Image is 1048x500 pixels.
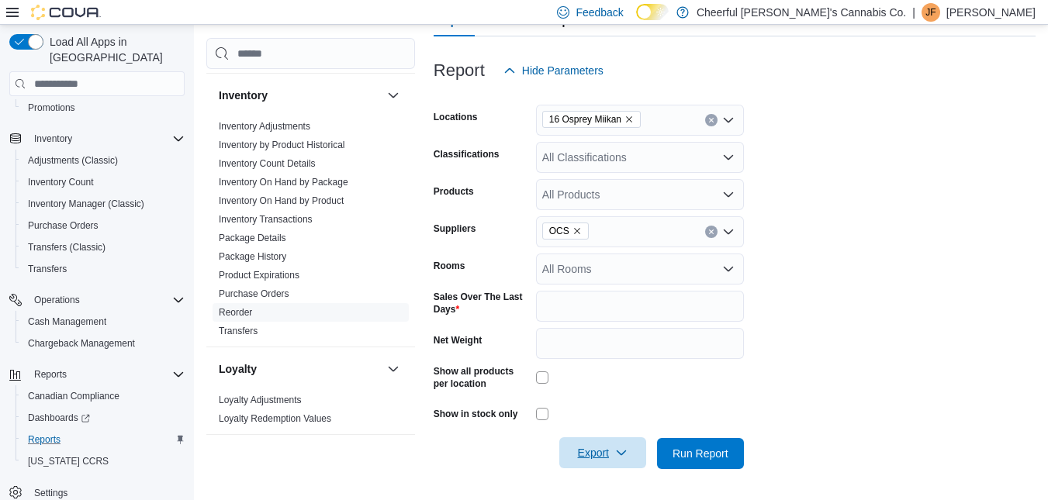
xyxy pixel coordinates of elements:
[434,408,518,420] label: Show in stock only
[22,387,185,405] span: Canadian Compliance
[219,157,316,170] span: Inventory Count Details
[722,263,735,275] button: Open list of options
[219,139,345,151] span: Inventory by Product Historical
[34,294,80,306] span: Operations
[219,88,381,103] button: Inventory
[22,452,115,471] a: [US_STATE] CCRS
[219,307,252,318] a: Reorder
[16,450,191,472] button: [US_STATE] CCRS
[384,360,403,378] button: Loyalty
[28,365,73,384] button: Reports
[22,195,150,213] a: Inventory Manager (Classic)
[22,238,185,257] span: Transfers (Classic)
[542,111,641,128] span: 16 Osprey Miikan
[219,195,344,206] a: Inventory On Hand by Product
[22,409,96,427] a: Dashboards
[219,413,331,424] a: Loyalty Redemption Values
[673,446,728,461] span: Run Report
[219,213,313,226] span: Inventory Transactions
[434,148,500,160] label: Classifications
[946,3,1036,22] p: [PERSON_NAME]
[28,365,185,384] span: Reports
[219,195,344,207] span: Inventory On Hand by Product
[28,291,86,309] button: Operations
[22,260,73,278] a: Transfers
[912,3,915,22] p: |
[28,241,105,253] span: Transfers (Classic)
[219,88,268,103] h3: Inventory
[549,223,569,239] span: OCS
[434,260,465,272] label: Rooms
[434,185,474,198] label: Products
[576,5,623,20] span: Feedback
[206,117,415,347] div: Inventory
[549,112,621,127] span: 16 Osprey Miikan
[16,258,191,280] button: Transfers
[28,129,185,148] span: Inventory
[16,333,191,354] button: Chargeback Management
[219,232,286,244] span: Package Details
[16,171,191,193] button: Inventory Count
[31,5,101,20] img: Cova
[3,128,191,150] button: Inventory
[722,188,735,201] button: Open list of options
[922,3,940,22] div: Jason Fitzpatrick
[16,193,191,215] button: Inventory Manager (Classic)
[16,150,191,171] button: Adjustments (Classic)
[22,430,67,449] a: Reports
[22,151,124,170] a: Adjustments (Classic)
[569,437,637,468] span: Export
[219,176,348,188] span: Inventory On Hand by Package
[22,387,126,405] a: Canadian Compliance
[542,222,589,240] span: OCS
[22,98,185,117] span: Promotions
[34,133,72,145] span: Inventory
[16,429,191,450] button: Reports
[16,97,191,119] button: Promotions
[657,438,744,469] button: Run Report
[636,20,637,21] span: Dark Mode
[219,288,289,299] a: Purchase Orders
[16,215,191,236] button: Purchase Orders
[219,395,302,405] a: Loyalty Adjustments
[219,250,286,263] span: Package History
[22,430,185,449] span: Reports
[434,365,530,390] label: Show all products per location
[22,260,185,278] span: Transfers
[559,437,646,468] button: Export
[16,311,191,333] button: Cash Management
[22,312,185,331] span: Cash Management
[219,326,258,336] a: Transfers
[219,269,299,281] span: Product Expirations
[636,4,669,20] input: Dark Mode
[219,412,331,425] span: Loyalty Redemption Values
[22,334,185,353] span: Chargeback Management
[22,216,105,235] a: Purchase Orders
[219,121,310,132] a: Inventory Adjustments
[3,289,191,311] button: Operations
[219,325,258,337] span: Transfers
[219,394,302,406] span: Loyalty Adjustments
[16,236,191,258] button: Transfers (Classic)
[34,487,67,499] span: Settings
[28,129,78,148] button: Inventory
[28,337,135,350] span: Chargeback Management
[22,173,100,191] a: Inventory Count
[722,114,735,126] button: Open list of options
[434,334,482,347] label: Net Weight
[219,177,348,188] a: Inventory On Hand by Package
[206,391,415,434] div: Loyalty
[219,158,316,169] a: Inventory Count Details
[28,219,99,232] span: Purchase Orders
[219,361,257,377] h3: Loyalty
[624,115,634,124] button: Remove 16 Osprey Miikan from selection in this group
[28,263,67,275] span: Transfers
[384,86,403,105] button: Inventory
[28,433,61,446] span: Reports
[22,195,185,213] span: Inventory Manager (Classic)
[219,288,289,300] span: Purchase Orders
[28,455,109,467] span: [US_STATE] CCRS
[22,216,185,235] span: Purchase Orders
[22,334,141,353] a: Chargeback Management
[22,151,185,170] span: Adjustments (Classic)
